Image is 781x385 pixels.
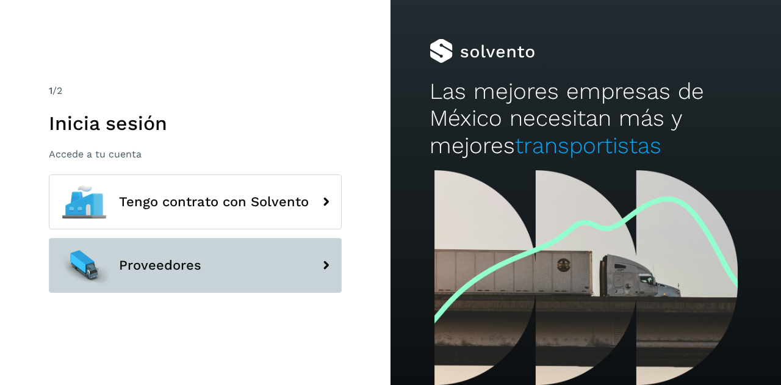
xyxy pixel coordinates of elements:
button: Proveedores [49,238,342,293]
h1: Inicia sesión [49,112,342,135]
h2: Las mejores empresas de México necesitan más y mejores [430,78,742,159]
p: Accede a tu cuenta [49,148,342,160]
span: transportistas [515,132,661,159]
span: 1 [49,85,52,96]
button: Tengo contrato con Solvento [49,175,342,229]
span: Proveedores [119,258,201,273]
span: Tengo contrato con Solvento [119,195,309,209]
div: /2 [49,84,342,98]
